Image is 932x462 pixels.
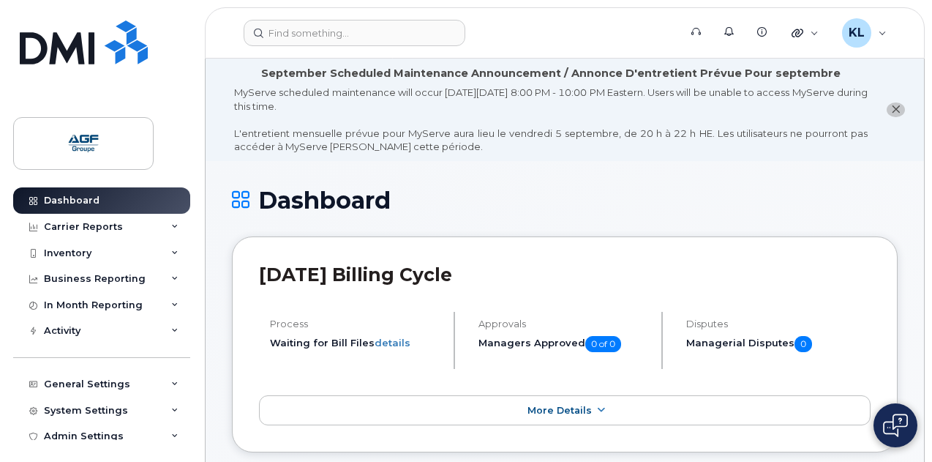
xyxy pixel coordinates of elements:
[527,405,592,416] span: More Details
[585,336,621,352] span: 0 of 0
[270,318,441,329] h4: Process
[686,336,871,352] h5: Managerial Disputes
[234,86,868,154] div: MyServe scheduled maintenance will occur [DATE][DATE] 8:00 PM - 10:00 PM Eastern. Users will be u...
[270,336,441,350] li: Waiting for Bill Files
[478,336,650,352] h5: Managers Approved
[686,318,871,329] h4: Disputes
[883,414,908,437] img: Open chat
[261,66,841,81] div: September Scheduled Maintenance Announcement / Annonce D'entretient Prévue Pour septembre
[259,264,871,286] h2: [DATE] Billing Cycle
[887,103,905,118] button: close notification
[375,337,410,349] a: details
[232,187,898,213] h1: Dashboard
[794,336,812,352] span: 0
[478,318,650,329] h4: Approvals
